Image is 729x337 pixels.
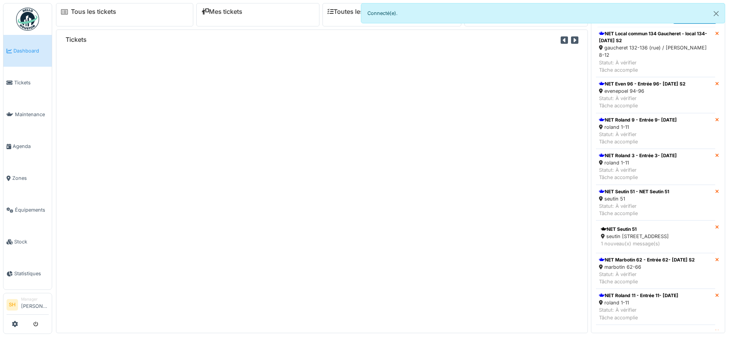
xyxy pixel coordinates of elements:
a: Toutes les tâches [327,8,385,15]
div: NET Seutin 51 - NET Seutin 51 [599,188,669,195]
div: Statut: À vérifier Tâche accomplie [599,166,677,181]
div: NET Roland 11 - Entrée 11- [DATE] [599,292,678,299]
a: Tous les tickets [71,8,116,15]
span: Statistiques [14,270,49,277]
a: NET Seutin 51 - NET Seutin 51 seutin 51 Statut: À vérifierTâche accomplie [596,185,715,221]
div: Statut: À vérifier Tâche accomplie [599,271,695,285]
div: seutin 51 [599,195,669,202]
div: roland 1-11 [599,123,677,131]
div: NET Local commun 134 Gaucheret [601,330,710,337]
div: Statut: À vérifier Tâche accomplie [599,306,678,321]
span: Stock [14,238,49,245]
div: NET Roland 3 - Entrée 3- [DATE] [599,152,677,159]
a: NET Roland 9 - Entrée 9- [DATE] roland 1-11 Statut: À vérifierTâche accomplie [596,113,715,149]
div: Statut: À vérifier Tâche accomplie [599,59,712,74]
div: gaucheret 132-136 (rue) / [PERSON_NAME] 8-12 [599,44,712,59]
div: NET Seutin 51 [601,226,710,233]
a: NET Roland 11 - Entrée 11- [DATE] roland 1-11 Statut: À vérifierTâche accomplie [596,289,715,325]
div: Statut: À vérifier Tâche accomplie [599,95,686,109]
a: NET Seutin 51 seutin [STREET_ADDRESS] 1 nouveau(x) message(s) [596,220,715,253]
li: [PERSON_NAME] [21,296,49,313]
span: Agenda [13,143,49,150]
div: Statut: À vérifier Tâche accomplie [599,131,677,145]
a: Stock [3,226,52,258]
span: Équipements [15,206,49,214]
span: Tickets [14,79,49,86]
img: Badge_color-CXgf-gQk.svg [16,8,39,31]
div: NET Even 96 - Entrée 96- [DATE] S2 [599,81,686,87]
div: NET Roland 9 - Entrée 9- [DATE] [599,117,677,123]
a: Dashboard [3,35,52,67]
a: Statistiques [3,258,52,289]
div: roland 1-11 [599,299,678,306]
a: NET Roland 3 - Entrée 3- [DATE] roland 1-11 Statut: À vérifierTâche accomplie [596,149,715,185]
a: NET Marbotin 62 - Entrée 62- [DATE] S2 marbotin 62-66 Statut: À vérifierTâche accomplie [596,253,715,289]
div: NET Local commun 134 Gaucheret - local 134- [DATE] S2 [599,30,712,44]
a: Agenda [3,130,52,162]
a: Tickets [3,67,52,99]
div: Manager [21,296,49,302]
a: NET Local commun 134 Gaucheret - local 134- [DATE] S2 gaucheret 132-136 (rue) / [PERSON_NAME] 8-1... [596,27,715,77]
button: Close [708,3,725,24]
div: marbotin 62-66 [599,263,695,271]
a: Équipements [3,194,52,226]
div: roland 1-11 [599,159,677,166]
a: Zones [3,162,52,194]
h6: Tickets [66,36,87,43]
a: NET Even 96 - Entrée 96- [DATE] S2 evenepoel 94-96 Statut: À vérifierTâche accomplie [596,77,715,113]
div: Statut: À vérifier Tâche accomplie [599,202,669,217]
span: Zones [12,174,49,182]
div: seutin [STREET_ADDRESS] [601,233,710,240]
a: Maintenance [3,99,52,130]
a: SH Manager[PERSON_NAME] [7,296,49,315]
div: Connecté(e). [361,3,726,23]
div: 1 nouveau(x) message(s) [601,240,710,247]
div: evenepoel 94-96 [599,87,686,95]
span: Dashboard [13,47,49,54]
div: NET Marbotin 62 - Entrée 62- [DATE] S2 [599,256,695,263]
li: SH [7,299,18,311]
span: Maintenance [15,111,49,118]
a: Mes tickets [201,8,242,15]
